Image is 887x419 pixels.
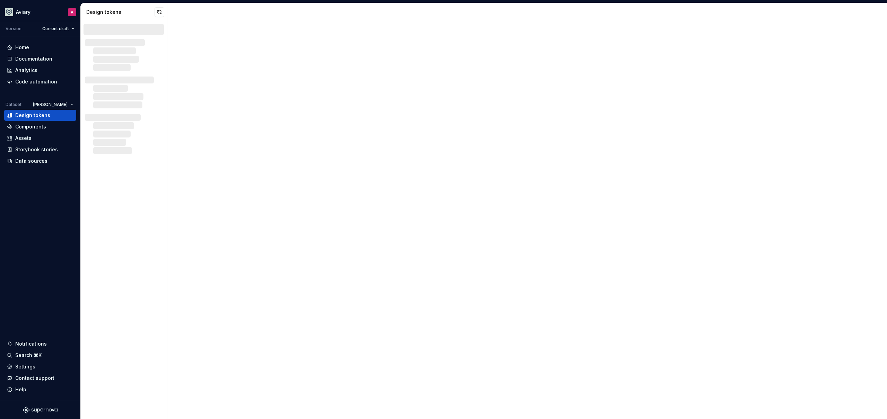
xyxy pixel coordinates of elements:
button: Help [4,384,76,395]
span: [PERSON_NAME] [33,102,68,107]
button: AviaryA [1,5,79,19]
button: Contact support [4,373,76,384]
a: Code automation [4,76,76,87]
div: Search ⌘K [15,352,42,359]
a: Documentation [4,53,76,64]
button: Notifications [4,338,76,349]
a: Storybook stories [4,144,76,155]
div: Assets [15,135,32,142]
div: Data sources [15,158,47,164]
span: Current draft [42,26,69,32]
a: Home [4,42,76,53]
button: Search ⌘K [4,350,76,361]
button: [PERSON_NAME] [30,100,76,109]
div: Analytics [15,67,37,74]
div: Contact support [15,375,54,382]
img: 256e2c79-9abd-4d59-8978-03feab5a3943.png [5,8,13,16]
div: Components [15,123,46,130]
a: Components [4,121,76,132]
a: Design tokens [4,110,76,121]
div: Code automation [15,78,57,85]
div: Home [15,44,29,51]
svg: Supernova Logo [23,407,58,413]
a: Data sources [4,155,76,167]
div: Documentation [15,55,52,62]
div: Design tokens [15,112,50,119]
a: Analytics [4,65,76,76]
div: Aviary [16,9,30,16]
button: Current draft [39,24,78,34]
div: Version [6,26,21,32]
div: Storybook stories [15,146,58,153]
a: Settings [4,361,76,372]
div: A [71,9,73,15]
div: Help [15,386,26,393]
div: Settings [15,363,35,370]
div: Notifications [15,340,47,347]
a: Assets [4,133,76,144]
div: Dataset [6,102,21,107]
div: Design tokens [86,9,155,16]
